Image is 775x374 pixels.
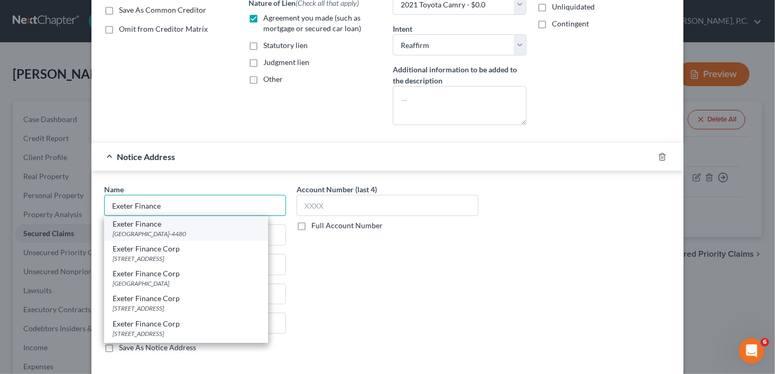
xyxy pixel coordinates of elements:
[113,254,260,263] div: [STREET_ADDRESS]
[297,195,478,216] input: XXXX
[263,13,361,33] span: Agreement you made (such as mortgage or secured car loan)
[119,342,196,353] label: Save As Notice Address
[297,184,377,195] label: Account Number (last 4)
[119,5,206,15] label: Save As Common Creditor
[113,304,260,313] div: [STREET_ADDRESS]
[113,319,260,329] div: Exeter Finance Corp
[552,2,595,11] span: Unliquidated
[393,23,412,34] label: Intent
[739,338,764,363] iframe: Intercom live chat
[113,329,260,338] div: [STREET_ADDRESS]
[104,195,286,216] input: Search by name...
[117,152,175,162] span: Notice Address
[311,220,383,231] label: Full Account Number
[761,338,769,347] span: 6
[113,268,260,279] div: Exeter Finance Corp
[552,19,589,28] span: Contingent
[119,24,208,33] span: Omit from Creditor Matrix
[113,229,260,238] div: [GEOGRAPHIC_DATA]-4480
[263,58,309,67] span: Judgment lien
[113,293,260,304] div: Exeter Finance Corp
[113,244,260,254] div: Exeter Finance Corp
[113,279,260,288] div: [GEOGRAPHIC_DATA]
[263,74,283,83] span: Other
[104,185,124,194] span: Name
[393,64,527,86] label: Additional information to be added to the description
[263,41,308,50] span: Statutory lien
[113,219,260,229] div: Exeter Finance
